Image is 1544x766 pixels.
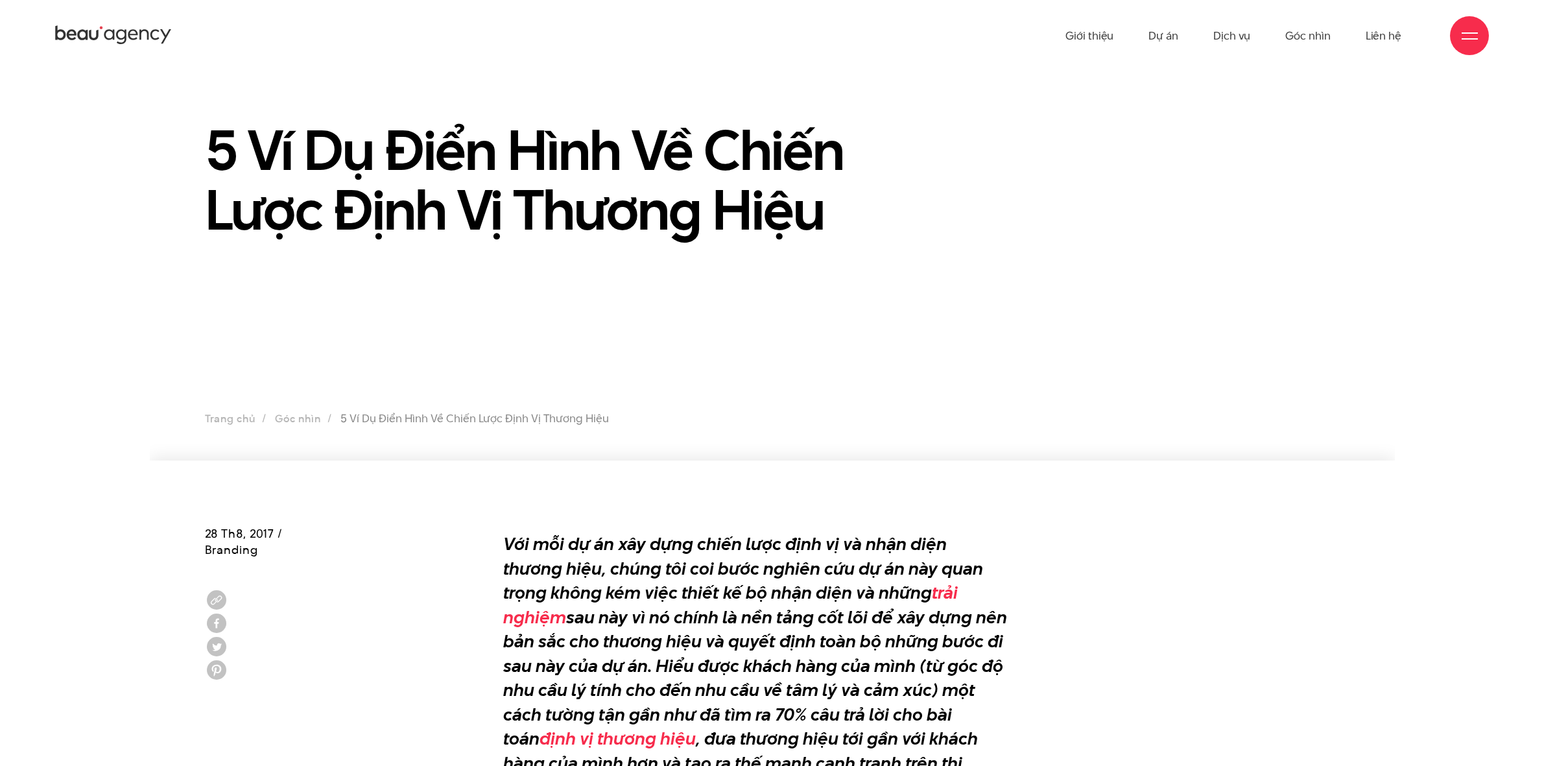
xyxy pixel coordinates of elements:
a: Trang chủ [205,411,255,426]
span: 28 Th8, 2017 / Branding [205,525,283,558]
h1: 5 Ví Dụ Điển Hình Về Chiến Lược Định Vị Thương Hiệu [205,120,951,239]
a: trải nghiệm [503,580,958,629]
a: định vị thương hiệu [540,726,696,750]
a: Góc nhìn [275,411,321,426]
